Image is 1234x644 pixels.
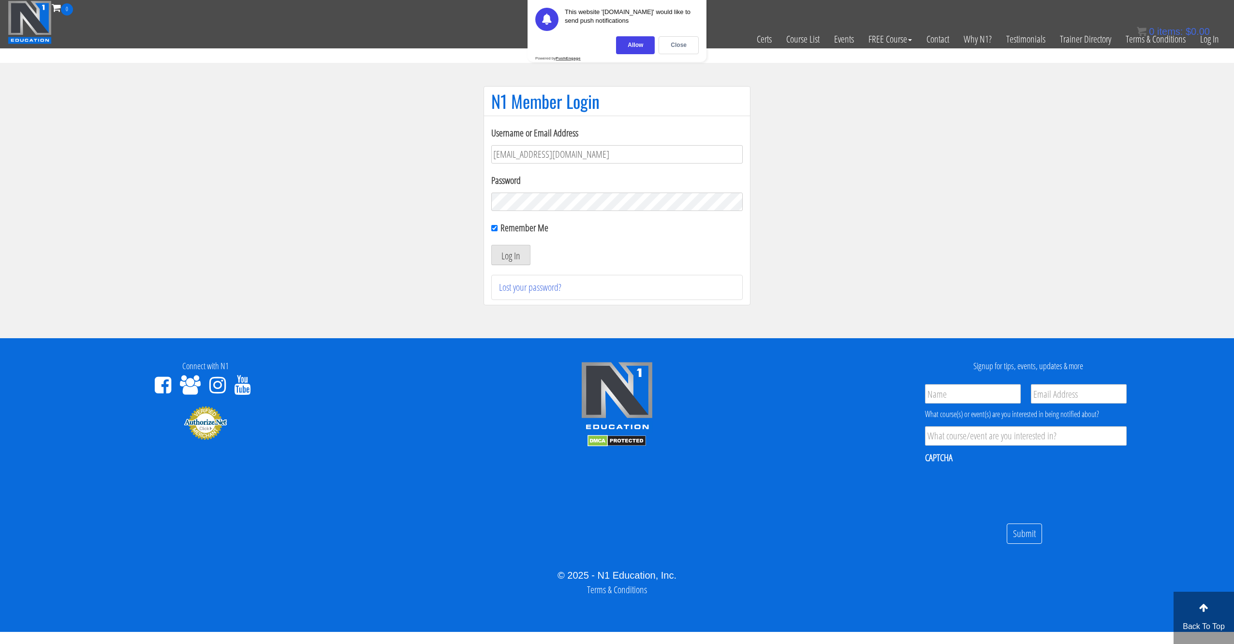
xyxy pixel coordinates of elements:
img: Authorize.Net Merchant - Click to Verify [184,405,227,440]
h4: Connect with N1 [7,361,404,371]
img: icon11.png [1137,27,1146,36]
a: FREE Course [861,15,919,63]
label: Username or Email Address [491,126,743,140]
div: This website '[DOMAIN_NAME]' would like to send push notifications [565,8,699,31]
div: What course(s) or event(s) are you interested in being notified about? [925,408,1127,420]
a: Lost your password? [499,281,561,294]
label: Remember Me [500,221,548,234]
a: Certs [749,15,779,63]
span: 0 [1149,26,1154,37]
span: items: [1157,26,1183,37]
a: Contact [919,15,956,63]
label: CAPTCHA [925,451,953,464]
iframe: reCAPTCHA [925,470,1072,508]
img: n1-education [8,0,52,44]
div: Close [659,36,699,54]
input: Submit [1007,524,1042,544]
a: Testimonials [999,15,1053,63]
a: Events [827,15,861,63]
h1: N1 Member Login [491,91,743,111]
a: Terms & Conditions [587,583,647,596]
span: 0 [61,3,73,15]
button: Log In [491,245,530,265]
label: Password [491,173,743,188]
a: Course List [779,15,827,63]
p: Back To Top [1174,621,1234,632]
input: Name [925,384,1021,404]
a: Trainer Directory [1053,15,1118,63]
img: n1-edu-logo [581,361,653,433]
a: Terms & Conditions [1118,15,1193,63]
bdi: 0.00 [1186,26,1210,37]
strong: PushEngage [556,56,580,60]
a: 0 [52,1,73,14]
h4: Signup for tips, events, updates & more [830,361,1227,371]
span: $ [1186,26,1191,37]
input: What course/event are you interested in? [925,426,1127,446]
img: DMCA.com Protection Status [588,435,646,447]
div: Allow [616,36,655,54]
a: Log In [1193,15,1226,63]
a: 0 items: $0.00 [1137,26,1210,37]
input: Email Address [1031,384,1127,404]
div: © 2025 - N1 Education, Inc. [7,568,1227,583]
a: Why N1? [956,15,999,63]
div: Powered by [535,56,581,60]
